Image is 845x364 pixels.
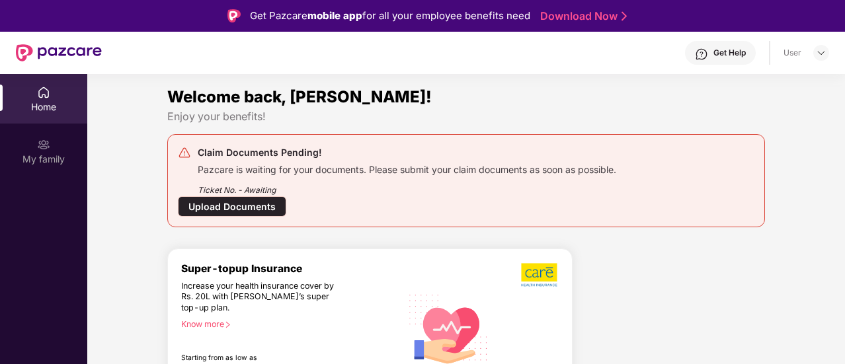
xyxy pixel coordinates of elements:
[167,87,432,106] span: Welcome back, [PERSON_NAME]!
[307,9,362,22] strong: mobile app
[37,86,50,99] img: svg+xml;base64,PHN2ZyBpZD0iSG9tZSIgeG1sbnM9Imh0dHA6Ly93d3cudzMub3JnLzIwMDAvc3ZnIiB3aWR0aD0iMjAiIG...
[181,319,393,328] div: Know more
[521,262,559,287] img: b5dec4f62d2307b9de63beb79f102df3.png
[181,281,344,314] div: Increase your health insurance cover by Rs. 20L with [PERSON_NAME]’s super top-up plan.
[713,48,746,58] div: Get Help
[224,321,231,328] span: right
[37,138,50,151] img: svg+xml;base64,PHN2ZyB3aWR0aD0iMjAiIGhlaWdodD0iMjAiIHZpZXdCb3g9IjAgMCAyMCAyMCIgZmlsbD0ibm9uZSIgeG...
[198,161,616,176] div: Pazcare is waiting for your documents. Please submit your claim documents as soon as possible.
[250,8,530,24] div: Get Pazcare for all your employee benefits need
[622,9,627,23] img: Stroke
[181,262,401,275] div: Super-topup Insurance
[227,9,241,22] img: Logo
[198,145,616,161] div: Claim Documents Pending!
[167,110,765,124] div: Enjoy your benefits!
[816,48,826,58] img: svg+xml;base64,PHN2ZyBpZD0iRHJvcGRvd24tMzJ4MzIiIHhtbG5zPSJodHRwOi8vd3d3LnczLm9yZy8yMDAwL3N2ZyIgd2...
[540,9,623,23] a: Download Now
[181,353,345,363] div: Starting from as low as
[178,196,286,217] div: Upload Documents
[198,176,616,196] div: Ticket No. - Awaiting
[784,48,801,58] div: User
[695,48,708,61] img: svg+xml;base64,PHN2ZyBpZD0iSGVscC0zMngzMiIgeG1sbnM9Imh0dHA6Ly93d3cudzMub3JnLzIwMDAvc3ZnIiB3aWR0aD...
[178,146,191,159] img: svg+xml;base64,PHN2ZyB4bWxucz0iaHR0cDovL3d3dy53My5vcmcvMjAwMC9zdmciIHdpZHRoPSIyNCIgaGVpZ2h0PSIyNC...
[16,44,102,61] img: New Pazcare Logo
